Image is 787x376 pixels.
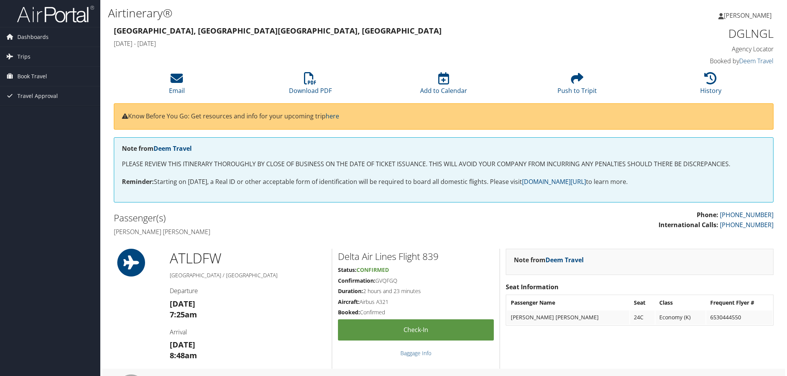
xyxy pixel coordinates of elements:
[122,144,192,153] strong: Note from
[326,112,339,120] a: here
[338,250,494,263] h2: Delta Air Lines Flight 839
[338,266,356,273] strong: Status:
[114,211,438,224] h2: Passenger(s)
[514,256,584,264] strong: Note from
[170,271,326,279] h5: [GEOGRAPHIC_DATA] / [GEOGRAPHIC_DATA]
[617,57,773,65] h4: Booked by
[108,5,556,21] h1: Airtinerary®
[739,57,773,65] a: Deem Travel
[338,298,494,306] h5: Airbus A321
[356,266,389,273] span: Confirmed
[338,309,494,316] h5: Confirmed
[338,287,494,295] h5: 2 hours and 23 minutes
[122,111,765,121] p: Know Before You Go: Get resources and info for your upcoming trip
[720,211,773,219] a: [PHONE_NUMBER]
[122,177,765,187] p: Starting on [DATE], a Real ID or other acceptable form of identification will be required to boar...
[338,298,360,305] strong: Aircraft:
[630,296,655,310] th: Seat
[17,27,49,47] span: Dashboards
[170,339,195,350] strong: [DATE]
[655,296,705,310] th: Class
[400,349,431,357] a: Baggage Info
[557,76,597,95] a: Push to Tripit
[706,296,772,310] th: Frequent Flyer #
[522,177,586,186] a: [DOMAIN_NAME][URL]
[338,287,363,295] strong: Duration:
[17,5,94,23] img: airportal-logo.png
[289,76,332,95] a: Download PDF
[338,277,494,285] h5: GVQFGQ
[655,310,705,324] td: Economy (K)
[114,25,442,36] strong: [GEOGRAPHIC_DATA], [GEOGRAPHIC_DATA] [GEOGRAPHIC_DATA], [GEOGRAPHIC_DATA]
[617,45,773,53] h4: Agency Locator
[700,76,721,95] a: History
[114,228,438,236] h4: [PERSON_NAME] [PERSON_NAME]
[114,39,606,48] h4: [DATE] - [DATE]
[170,350,197,361] strong: 8:48am
[617,25,773,42] h1: DGLNGL
[720,221,773,229] a: [PHONE_NUMBER]
[507,296,629,310] th: Passenger Name
[545,256,584,264] a: Deem Travel
[706,310,772,324] td: 6530444550
[169,76,185,95] a: Email
[338,319,494,341] a: Check-in
[17,67,47,86] span: Book Travel
[506,283,559,291] strong: Seat Information
[718,4,779,27] a: [PERSON_NAME]
[17,47,30,66] span: Trips
[338,309,360,316] strong: Booked:
[122,177,154,186] strong: Reminder:
[338,277,375,284] strong: Confirmation:
[170,287,326,295] h4: Departure
[420,76,467,95] a: Add to Calendar
[724,11,772,20] span: [PERSON_NAME]
[154,144,192,153] a: Deem Travel
[170,328,326,336] h4: Arrival
[507,310,629,324] td: [PERSON_NAME] [PERSON_NAME]
[697,211,718,219] strong: Phone:
[17,86,58,106] span: Travel Approval
[630,310,655,324] td: 24C
[170,298,195,309] strong: [DATE]
[170,309,197,320] strong: 7:25am
[659,221,718,229] strong: International Calls:
[170,249,326,268] h1: ATL DFW
[122,159,765,169] p: PLEASE REVIEW THIS ITINERARY THOROUGHLY BY CLOSE OF BUSINESS ON THE DATE OF TICKET ISSUANCE. THIS...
